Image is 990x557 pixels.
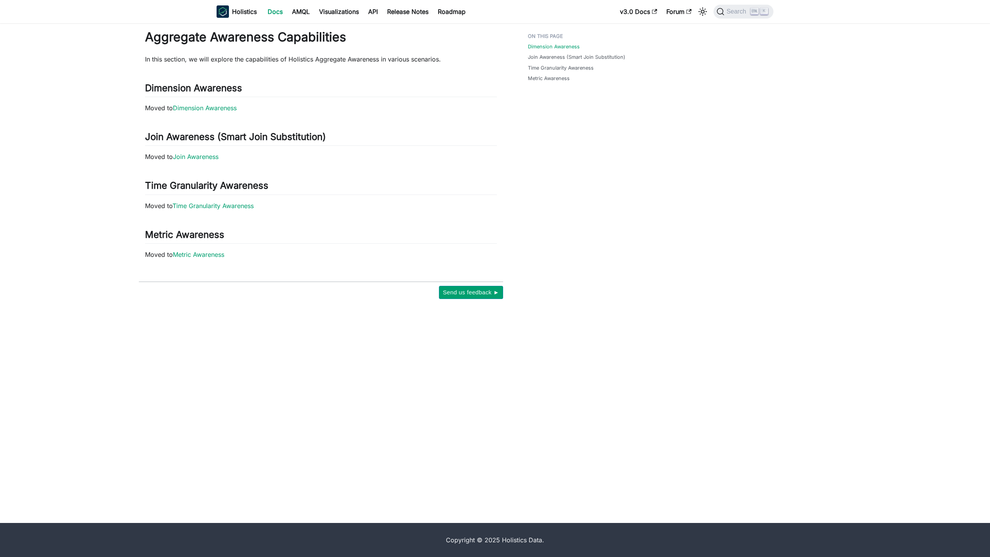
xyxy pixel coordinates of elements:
kbd: K [760,8,768,15]
a: HolisticsHolistics [217,5,257,18]
button: Switch between dark and light mode (currently light mode) [696,5,709,18]
a: Join Awareness (Smart Join Substitution) [528,53,625,61]
p: Moved to [145,201,497,210]
p: Moved to [145,250,497,259]
a: Metric Awareness [173,251,224,258]
a: Join Awareness [173,153,218,161]
button: Search (Ctrl+K) [713,5,773,19]
a: API [364,5,382,18]
a: Forum [662,5,696,18]
h2: Join Awareness (Smart Join Substitution) [145,131,497,146]
button: Send us feedback ► [439,286,503,299]
a: Visualizations [314,5,364,18]
a: Roadmap [433,5,470,18]
img: Holistics [217,5,229,18]
a: AMQL [287,5,314,18]
span: Search [724,8,751,15]
a: v3.0 Docs [615,5,662,18]
h2: Dimension Awareness [145,82,497,97]
a: Release Notes [382,5,433,18]
a: Time Granularity Awareness [172,202,254,210]
h2: Metric Awareness [145,229,497,244]
a: Metric Awareness [528,75,570,82]
p: Moved to [145,152,497,161]
div: Copyright © 2025 Holistics Data. [249,535,741,545]
a: Time Granularity Awareness [528,64,594,72]
span: Send us feedback ► [443,287,499,297]
p: In this section, we will explore the capabilities of Holistics Aggregate Awareness in various sce... [145,55,497,64]
b: Holistics [232,7,257,16]
p: Moved to [145,103,497,113]
h1: Aggregate Awareness Capabilities [145,29,497,45]
a: Docs [263,5,287,18]
h2: Time Granularity Awareness [145,180,497,195]
a: Dimension Awareness [173,104,237,112]
a: Dimension Awareness [528,43,580,50]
